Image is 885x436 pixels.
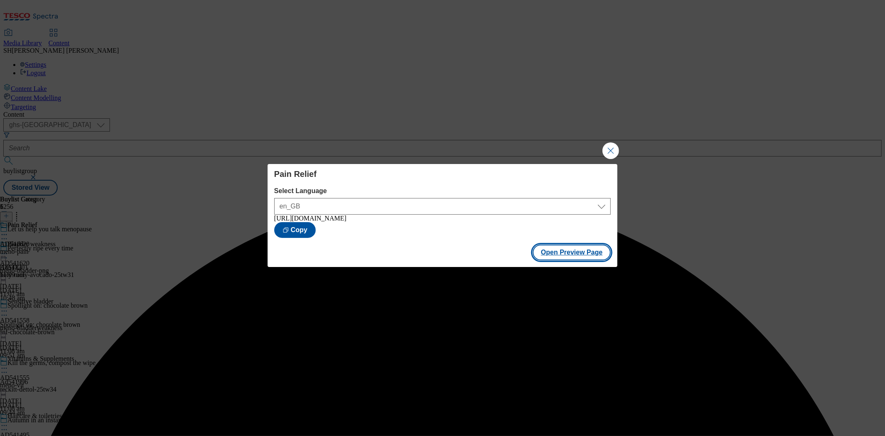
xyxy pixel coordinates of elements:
[274,169,611,179] h4: Pain Relief
[268,164,618,267] div: Modal
[274,187,611,195] label: Select Language
[274,215,611,222] div: [URL][DOMAIN_NAME]
[533,245,611,260] button: Open Preview Page
[274,222,316,238] button: Copy
[602,142,619,159] button: Close Modal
